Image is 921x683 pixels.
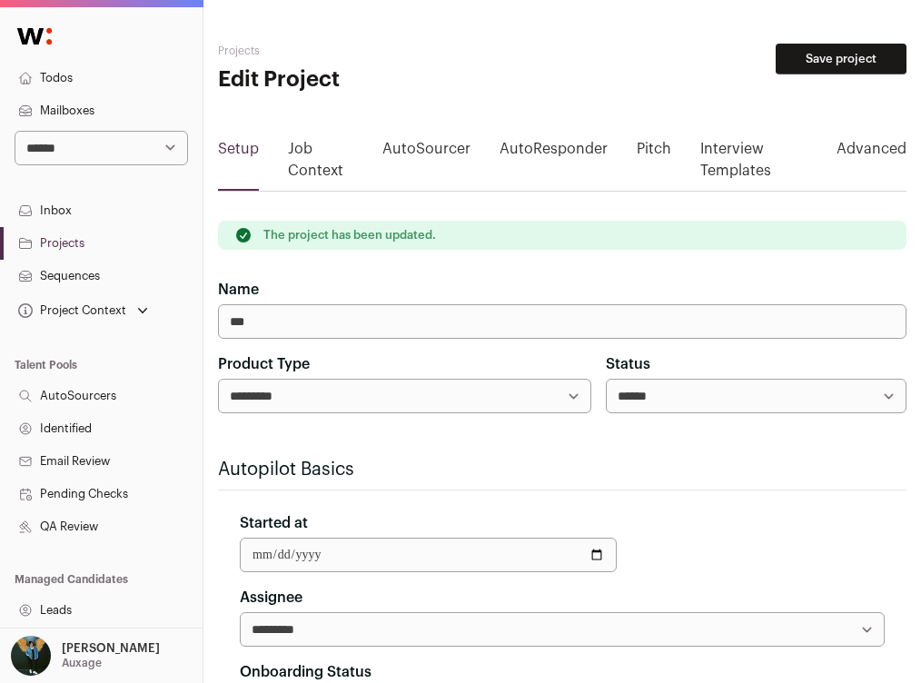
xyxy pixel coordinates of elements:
a: Job Context [288,138,353,189]
label: Onboarding Status [240,661,371,683]
h2: Autopilot Basics [218,457,906,482]
label: Started at [240,512,308,534]
p: Auxage [62,656,102,670]
div: Project Context [15,303,126,318]
button: Open dropdown [7,636,163,676]
a: Setup [218,138,259,167]
button: Open dropdown [15,298,152,323]
button: Save project [776,44,906,74]
a: AutoSourcer [382,138,470,167]
img: 12031951-medium_jpg [11,636,51,676]
h2: Projects [218,44,448,58]
a: Interview Templates [700,138,807,189]
img: Wellfound [7,18,62,54]
h1: Edit Project [218,65,448,94]
label: Status [606,353,650,375]
label: Assignee [240,587,302,609]
p: The project has been updated. [263,228,436,243]
label: Product Type [218,353,310,375]
label: Name [218,279,259,301]
a: Advanced [837,138,906,167]
a: Pitch [637,138,671,167]
p: [PERSON_NAME] [62,641,160,656]
a: AutoResponder [500,138,608,167]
